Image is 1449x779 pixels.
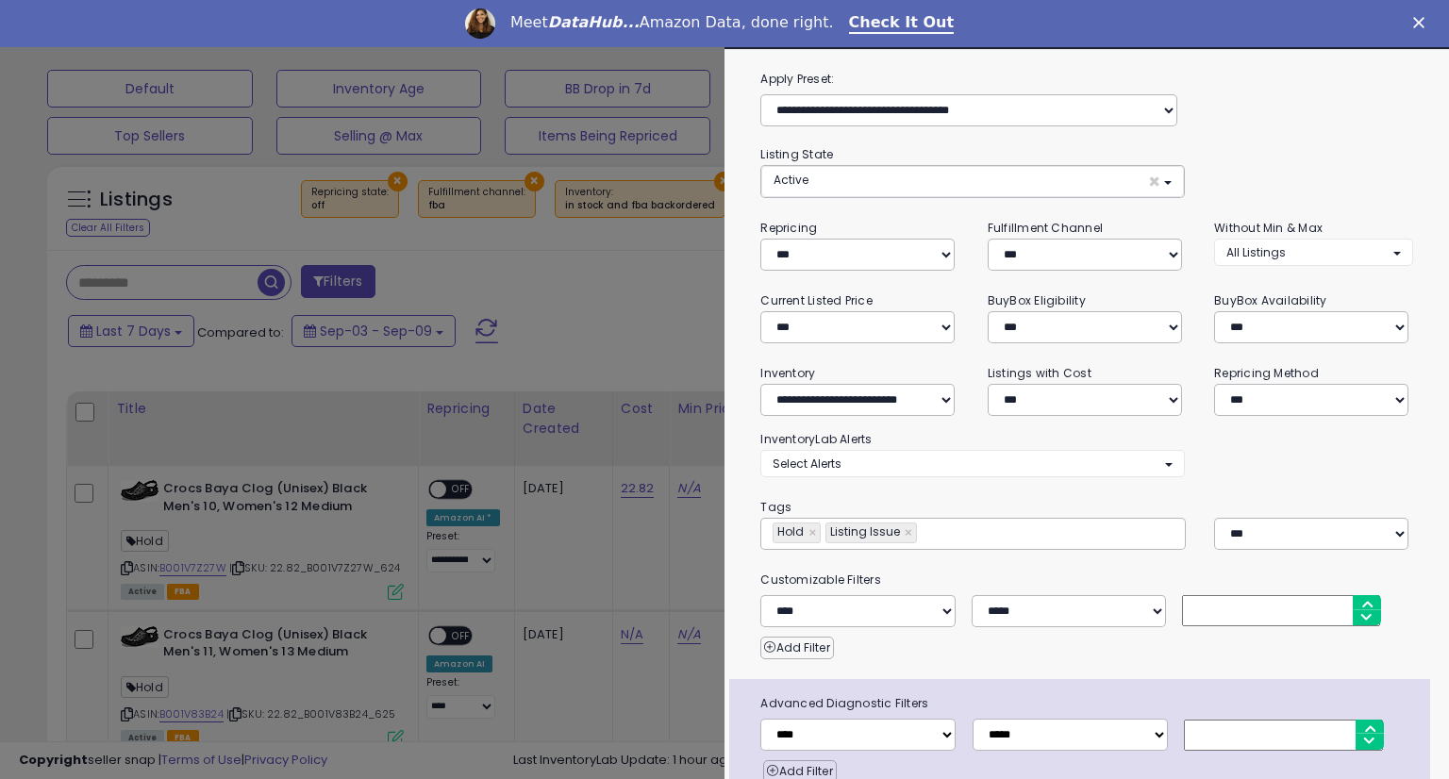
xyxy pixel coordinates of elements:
a: × [905,523,916,542]
small: BuyBox Availability [1214,292,1326,308]
small: Without Min & Max [1214,220,1323,236]
label: Apply Preset: [746,69,1426,90]
span: All Listings [1226,244,1286,260]
small: Listings with Cost [988,365,1091,381]
small: BuyBox Eligibility [988,292,1086,308]
div: Meet Amazon Data, done right. [510,13,834,32]
div: Close [1413,17,1432,28]
a: Check It Out [849,13,955,34]
button: All Listings [1214,239,1412,266]
span: Listing Issue [826,523,900,539]
button: Add Filter [760,637,833,659]
small: Repricing Method [1214,365,1319,381]
small: Repricing [760,220,817,236]
a: × [808,523,820,542]
small: Current Listed Price [760,292,872,308]
small: Inventory [760,365,815,381]
span: Active [774,172,808,188]
span: Advanced Diagnostic Filters [746,693,1429,714]
small: Tags [746,497,1426,518]
span: Hold [774,523,804,539]
i: DataHub... [548,13,640,31]
button: Active × [761,166,1183,197]
span: Select Alerts [773,456,841,472]
small: Customizable Filters [746,570,1426,590]
small: InventoryLab Alerts [760,431,872,447]
img: Profile image for Georgie [465,8,495,39]
small: Listing State [760,146,833,162]
span: × [1148,172,1160,191]
small: Fulfillment Channel [988,220,1103,236]
button: Select Alerts [760,450,1184,477]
